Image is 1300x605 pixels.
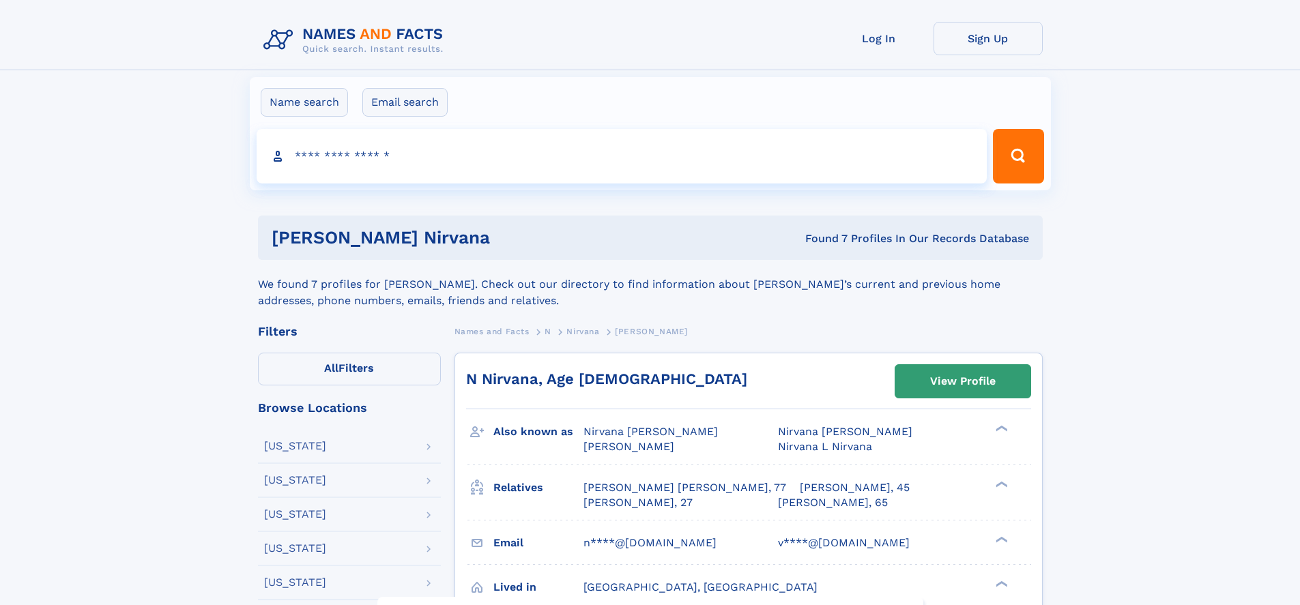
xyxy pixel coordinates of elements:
span: N [545,327,551,336]
a: Sign Up [934,22,1043,55]
img: Logo Names and Facts [258,22,454,59]
span: [GEOGRAPHIC_DATA], [GEOGRAPHIC_DATA] [583,580,818,593]
a: View Profile [895,365,1030,398]
div: [US_STATE] [264,475,326,486]
div: ❯ [992,535,1009,544]
div: View Profile [930,366,996,397]
a: N Nirvana, Age [DEMOGRAPHIC_DATA] [466,370,747,387]
h3: Lived in [493,576,583,599]
label: Email search [362,88,448,117]
label: Filters [258,353,441,385]
div: [US_STATE] [264,441,326,452]
a: [PERSON_NAME], 65 [778,495,888,510]
a: [PERSON_NAME] [PERSON_NAME], 77 [583,480,786,495]
h3: Also known as [493,420,583,443]
div: ❯ [992,579,1009,588]
span: [PERSON_NAME] [615,327,688,336]
div: Filters [258,325,441,338]
span: Nirvana [PERSON_NAME] [778,425,912,438]
div: Browse Locations [258,402,441,414]
div: [US_STATE] [264,577,326,588]
a: N [545,323,551,340]
a: [PERSON_NAME], 45 [800,480,910,495]
button: Search Button [993,129,1043,183]
div: ❯ [992,479,1009,488]
span: Nirvana [PERSON_NAME] [583,425,718,438]
div: Found 7 Profiles In Our Records Database [648,231,1029,246]
div: We found 7 profiles for [PERSON_NAME]. Check out our directory to find information about [PERSON_... [258,260,1043,309]
a: Log In [824,22,934,55]
div: [US_STATE] [264,509,326,520]
h1: [PERSON_NAME] Nirvana [272,229,648,246]
span: Nirvana L Nirvana [778,440,872,453]
div: ❯ [992,424,1009,433]
div: [US_STATE] [264,543,326,554]
h3: Relatives [493,476,583,499]
span: All [324,361,338,374]
a: [PERSON_NAME], 27 [583,495,693,510]
span: [PERSON_NAME] [583,440,674,453]
a: Nirvana [566,323,599,340]
a: Names and Facts [454,323,530,340]
label: Name search [261,88,348,117]
h3: Email [493,531,583,555]
input: search input [257,129,987,183]
span: Nirvana [566,327,599,336]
